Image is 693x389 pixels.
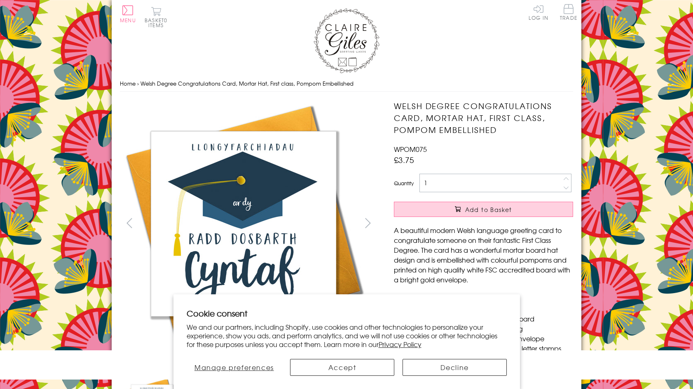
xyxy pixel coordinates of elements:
[394,144,427,154] span: WPOM075
[465,205,512,214] span: Add to Basket
[187,323,507,348] p: We and our partners, including Shopify, use cookies and other technologies to personalize your ex...
[120,79,136,87] a: Home
[148,16,167,29] span: 0 items
[187,359,282,376] button: Manage preferences
[187,307,507,319] h2: Cookie consent
[145,7,167,28] button: Basket0 items
[359,214,377,232] button: next
[140,79,354,87] span: Welsh Degree Congratulations Card, Mortar Hat, First class, Pompom Embellished
[120,16,136,24] span: Menu
[394,225,573,284] p: A beautiful modern Welsh language greeting card to congratulate someone on their fantastic First ...
[394,100,573,135] h1: Welsh Degree Congratulations Card, Mortar Hat, First class, Pompom Embellished
[560,4,577,22] a: Trade
[120,75,573,92] nav: breadcrumbs
[290,359,394,376] button: Accept
[529,4,548,20] a: Log In
[194,362,274,372] span: Manage preferences
[394,202,573,217] button: Add to Basket
[403,359,507,376] button: Decline
[379,339,421,349] a: Privacy Policy
[120,214,138,232] button: prev
[394,154,414,165] span: £3.75
[394,179,414,187] label: Quantity
[120,100,367,347] img: Welsh Degree Congratulations Card, Mortar Hat, First class, Pompom Embellished
[137,79,139,87] span: ›
[314,8,379,73] img: Claire Giles Greetings Cards
[560,4,577,20] span: Trade
[377,100,625,327] img: Welsh Degree Congratulations Card, Mortar Hat, First class, Pompom Embellished
[120,5,136,23] button: Menu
